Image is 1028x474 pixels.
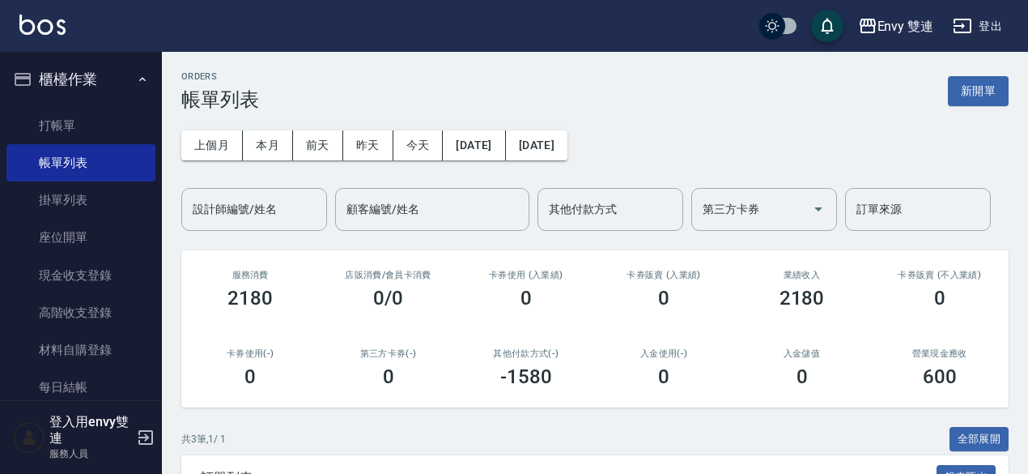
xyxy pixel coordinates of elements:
h5: 登入用envy雙連 [49,414,132,446]
h3: 帳單列表 [181,88,259,111]
a: 每日結帳 [6,369,155,406]
h3: 2180 [779,287,825,310]
h3: -1580 [500,365,552,388]
h2: 入金儲值 [752,348,851,359]
button: 今天 [393,130,444,160]
h2: 卡券販賣 (入業績) [614,270,713,280]
p: 服務人員 [49,446,132,461]
a: 掛單列表 [6,181,155,219]
h3: 0 [244,365,256,388]
h2: 卡券使用(-) [201,348,299,359]
img: Logo [19,15,66,35]
h3: 0 [658,287,669,310]
button: save [811,10,843,42]
button: 本月 [243,130,293,160]
h2: 其他付款方式(-) [477,348,576,359]
div: Envy 雙連 [877,16,934,36]
p: 共 3 筆, 1 / 1 [181,432,226,446]
h2: 入金使用(-) [614,348,713,359]
a: 座位開單 [6,219,155,256]
a: 帳單列表 [6,144,155,181]
h3: 0 [520,287,532,310]
h3: 600 [923,365,957,388]
h3: 服務消費 [201,270,299,280]
button: Envy 雙連 [852,10,941,43]
button: 上個月 [181,130,243,160]
button: 新開單 [948,76,1009,106]
button: 前天 [293,130,343,160]
h3: 0 [383,365,394,388]
h2: 卡券販賣 (不入業績) [890,270,989,280]
a: 材料自購登錄 [6,331,155,369]
h2: 第三方卡券(-) [338,348,437,359]
button: 全部展開 [949,427,1009,452]
h2: 店販消費 /會員卡消費 [338,270,437,280]
h3: 0 [934,287,945,310]
img: Person [13,421,45,454]
h3: 0/0 [373,287,403,310]
button: [DATE] [443,130,505,160]
h2: 業績收入 [752,270,851,280]
a: 高階收支登錄 [6,294,155,331]
h2: 卡券使用 (入業績) [477,270,576,280]
button: 櫃檯作業 [6,58,155,100]
button: Open [805,196,831,222]
button: 登出 [946,11,1009,41]
a: 現金收支登錄 [6,257,155,294]
button: [DATE] [506,130,567,160]
h3: 0 [658,365,669,388]
a: 新開單 [948,83,1009,98]
h2: 營業現金應收 [890,348,989,359]
a: 打帳單 [6,107,155,144]
h3: 2180 [227,287,273,310]
button: 昨天 [343,130,393,160]
h3: 0 [796,365,808,388]
h2: ORDERS [181,71,259,82]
